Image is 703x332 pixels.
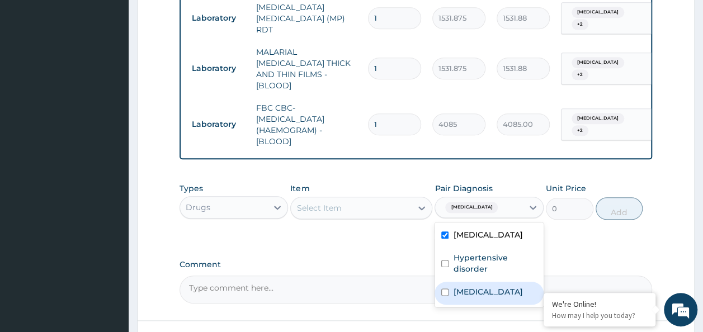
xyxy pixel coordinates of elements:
[183,6,210,32] div: Minimize live chat window
[572,125,588,136] span: + 2
[572,7,624,18] span: [MEDICAL_DATA]
[21,56,45,84] img: d_794563401_company_1708531726252_794563401
[572,19,588,30] span: + 2
[296,202,341,214] div: Select Item
[65,97,154,210] span: We're online!
[596,197,643,220] button: Add
[6,217,213,256] textarea: Type your message and hit 'Enter'
[572,69,588,80] span: + 2
[453,229,522,240] label: [MEDICAL_DATA]
[186,58,251,79] td: Laboratory
[180,184,203,193] label: Types
[58,63,188,77] div: Chat with us now
[186,114,251,135] td: Laboratory
[445,202,498,213] span: [MEDICAL_DATA]
[251,41,362,97] td: MALARIAL [MEDICAL_DATA] THICK AND THIN FILMS - [BLOOD]
[186,8,251,29] td: Laboratory
[572,57,624,68] span: [MEDICAL_DATA]
[186,202,210,213] div: Drugs
[251,97,362,153] td: FBC CBC-[MEDICAL_DATA] (HAEMOGRAM) - [BLOOD]
[552,311,647,320] p: How may I help you today?
[180,260,653,269] label: Comment
[572,113,624,124] span: [MEDICAL_DATA]
[453,252,537,274] label: Hypertensive disorder
[290,183,309,194] label: Item
[552,299,647,309] div: We're Online!
[435,183,492,194] label: Pair Diagnosis
[453,286,522,297] label: [MEDICAL_DATA]
[546,183,586,194] label: Unit Price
